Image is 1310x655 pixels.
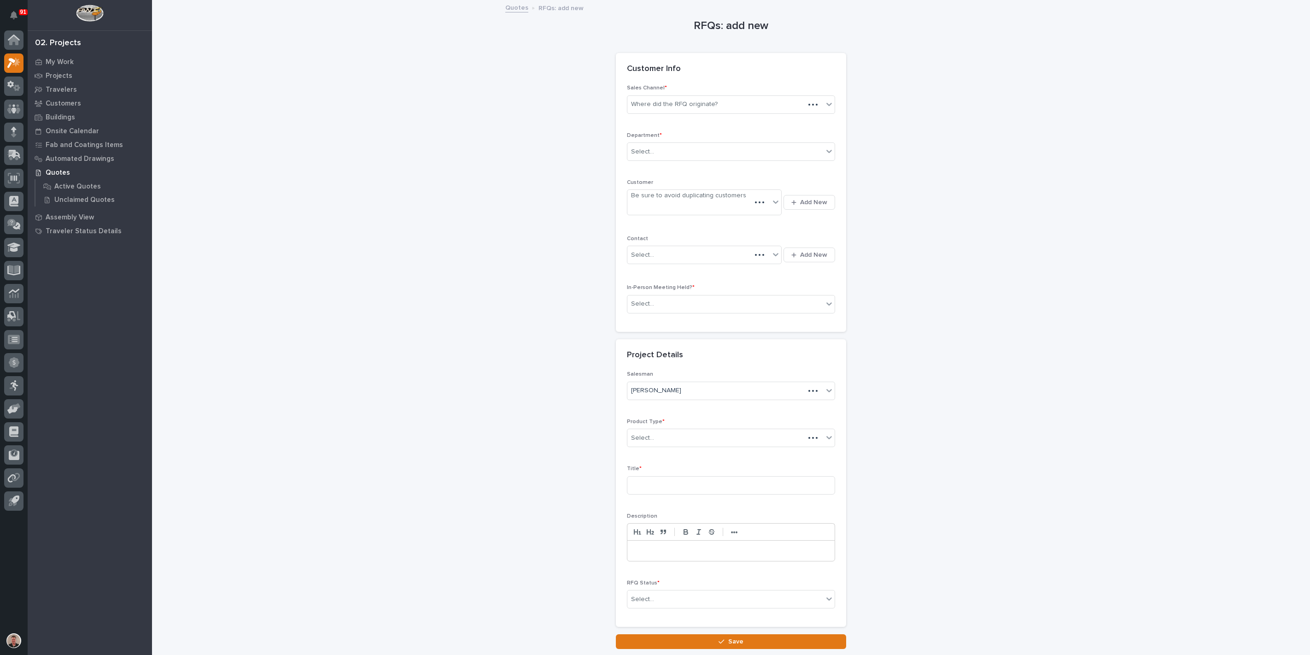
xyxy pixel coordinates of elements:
p: Projects [46,72,72,80]
button: Add New [784,248,835,262]
p: RFQs: add new [538,2,584,12]
p: 91 [20,9,26,15]
button: Add New [784,195,835,210]
span: RFQ Status [627,580,660,586]
p: Unclaimed Quotes [54,196,115,204]
span: Add New [800,198,827,207]
p: My Work [46,58,74,66]
a: Unclaimed Quotes [35,193,152,206]
span: Sales Channel [627,85,667,91]
a: Quotes [505,2,528,12]
div: Select... [631,299,654,309]
p: Buildings [46,113,75,122]
a: Assembly View [28,210,152,224]
button: ••• [728,526,741,537]
h2: Customer Info [627,64,681,74]
p: Customers [46,100,81,108]
div: Select... [631,595,654,604]
div: Select... [631,250,654,260]
a: Automated Drawings [28,152,152,165]
p: Active Quotes [54,183,101,191]
span: Department [627,133,662,138]
span: Description [627,513,657,519]
p: Fab and Coatings Items [46,141,123,149]
a: Traveler Status Details [28,224,152,238]
button: users-avatar [4,631,23,650]
span: Customer [627,180,653,185]
p: Quotes [46,169,70,177]
img: Workspace Logo [76,5,103,22]
a: Customers [28,96,152,110]
span: In-Person Meeting Held? [627,285,695,290]
p: Onsite Calendar [46,127,99,136]
h2: Project Details [627,350,683,360]
h1: RFQs: add new [616,19,846,33]
span: Contact [627,236,648,242]
a: Quotes [28,165,152,179]
div: Select... [631,433,654,443]
a: My Work [28,55,152,69]
div: Where did the RFQ originate? [631,100,718,109]
a: Projects [28,69,152,83]
button: Notifications [4,6,23,25]
div: 02. Projects [35,38,81,48]
p: Automated Drawings [46,155,114,163]
button: Save [616,634,846,649]
p: Assembly View [46,213,94,222]
a: Buildings [28,110,152,124]
strong: ••• [731,529,738,536]
span: Title [627,466,642,472]
div: Notifications91 [12,11,23,26]
a: Active Quotes [35,180,152,193]
div: Be sure to avoid duplicating customers [631,191,746,201]
p: Travelers [46,86,77,94]
span: Product Type [627,419,665,425]
span: Add New [800,251,827,259]
a: Onsite Calendar [28,124,152,138]
span: [PERSON_NAME] [631,386,681,395]
a: Travelers [28,83,152,96]
span: Save [728,637,743,646]
p: Traveler Status Details [46,227,122,236]
span: Salesman [627,372,653,377]
a: Fab and Coatings Items [28,138,152,152]
div: Select... [631,147,654,157]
